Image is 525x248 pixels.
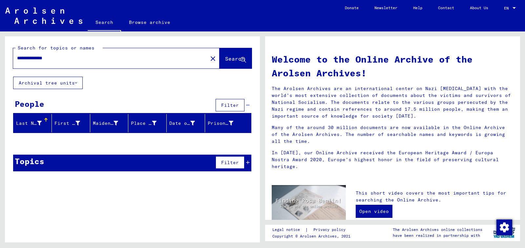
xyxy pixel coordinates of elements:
a: Open video [356,205,392,218]
mat-header-cell: Prisoner # [205,114,251,132]
button: Filter [216,156,244,169]
button: Filter [216,99,244,111]
span: Search [225,55,245,62]
img: video.jpg [272,185,346,225]
mat-header-cell: Date of Birth [167,114,205,132]
span: Filter [221,102,239,108]
a: Browse archive [121,14,178,30]
div: | [272,226,353,233]
button: Search [220,48,252,68]
div: People [15,98,44,110]
div: Maiden Name [93,120,118,127]
span: EN [504,6,511,10]
div: Topics [15,155,44,167]
mat-header-cell: Maiden Name [90,114,129,132]
div: Prisoner # [208,120,233,127]
div: Change consent [496,219,512,235]
mat-header-cell: First Name [52,114,90,132]
img: Arolsen_neg.svg [5,8,82,24]
div: Last Name [16,118,52,128]
div: Place of Birth [131,120,157,127]
div: Prisoner # [208,118,243,128]
div: Place of Birth [131,118,166,128]
p: have been realized in partnership with [393,233,482,238]
img: yv_logo.png [492,224,516,241]
p: In [DATE], our Online Archive received the European Heritage Award / Europa Nostra Award 2020, Eu... [272,149,514,170]
mat-icon: close [209,55,217,63]
a: Privacy policy [308,226,353,233]
div: First Name [54,118,90,128]
mat-header-cell: Last Name [13,114,52,132]
p: This short video covers the most important tips for searching the Online Archive. [356,190,514,203]
div: Date of Birth [169,120,195,127]
div: Maiden Name [93,118,128,128]
div: Last Name [16,120,42,127]
mat-label: Search for topics or names [18,45,94,51]
div: First Name [54,120,80,127]
p: The Arolsen Archives are an international center on Nazi [MEDICAL_DATA] with the world’s most ext... [272,85,514,120]
div: Date of Birth [169,118,205,128]
a: Search [88,14,121,31]
button: Clear [206,52,220,65]
h1: Welcome to the Online Archive of the Arolsen Archives! [272,52,514,80]
button: Archival tree units [13,77,83,89]
img: Change consent [496,219,512,235]
mat-header-cell: Place of Birth [128,114,167,132]
p: The Arolsen Archives online collections [393,227,482,233]
p: Copyright © Arolsen Archives, 2021 [272,233,353,239]
span: Filter [221,160,239,165]
p: Many of the around 30 million documents are now available in the Online Archive of the Arolsen Ar... [272,124,514,145]
a: Legal notice [272,226,305,233]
